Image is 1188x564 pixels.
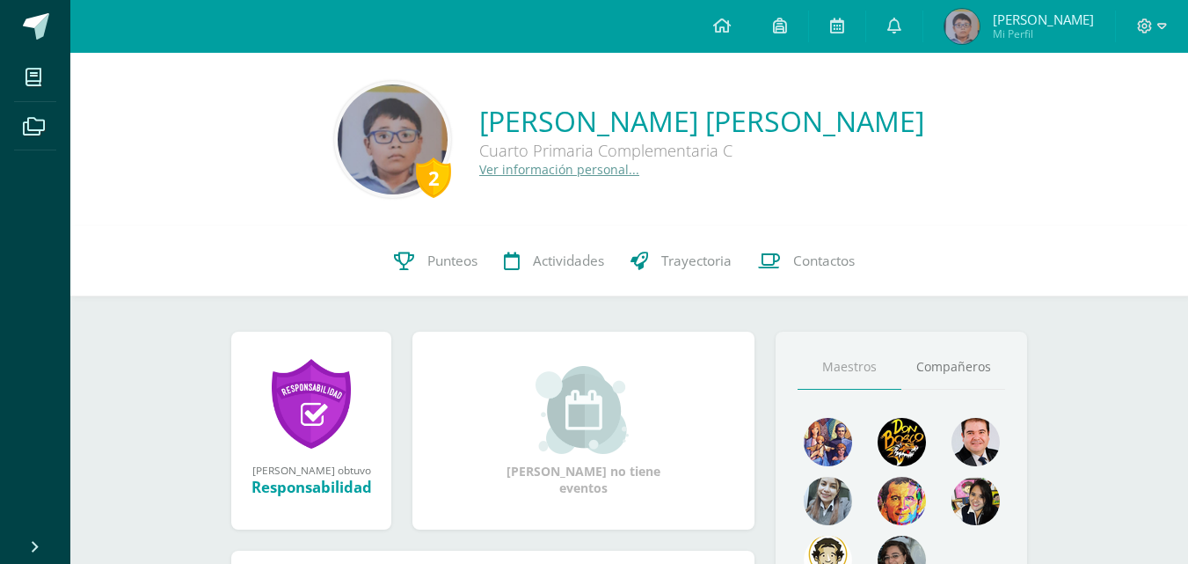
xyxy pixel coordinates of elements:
span: Actividades [533,252,604,270]
a: Maestros [798,345,901,390]
span: Contactos [793,252,855,270]
img: 45bd7986b8947ad7e5894cbc9b781108.png [804,477,852,525]
div: [PERSON_NAME] no tiene eventos [496,366,672,496]
span: Punteos [427,252,477,270]
img: 88256b496371d55dc06d1c3f8a5004f4.png [804,418,852,466]
span: Trayectoria [661,252,732,270]
div: 2 [416,157,451,198]
img: 657983025bc339f3e4dda0fefa4d5b83.png [944,9,980,44]
span: [PERSON_NAME] [993,11,1094,28]
span: Mi Perfil [993,26,1094,41]
div: [PERSON_NAME] obtuvo [249,463,374,477]
img: 79570d67cb4e5015f1d97fde0ec62c05.png [951,418,1000,466]
div: Responsabilidad [249,477,374,497]
img: ddcb7e3f3dd5693f9a3e043a79a89297.png [951,477,1000,525]
img: 29fc2a48271e3f3676cb2cb292ff2552.png [878,418,926,466]
img: event_small.png [536,366,631,454]
div: Cuarto Primaria Complementaria C [479,140,924,161]
a: Ver información personal... [479,161,639,178]
a: Compañeros [901,345,1005,390]
img: 2a83020cc04ad2f4b011f66474d11350.png [338,84,448,194]
a: Contactos [745,226,868,297]
img: 2f956a6dd2c7db1a1667ddb66e3307b6.png [878,477,926,525]
a: Punteos [381,226,491,297]
a: Actividades [491,226,617,297]
a: [PERSON_NAME] [PERSON_NAME] [479,102,924,140]
a: Trayectoria [617,226,745,297]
